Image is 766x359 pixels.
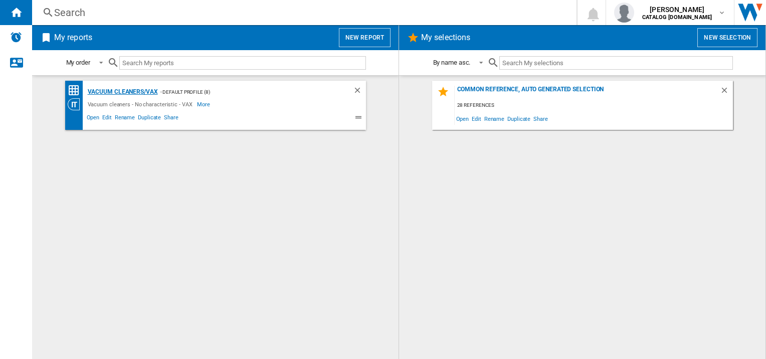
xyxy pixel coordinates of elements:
span: Rename [113,113,136,125]
button: New report [339,28,391,47]
div: My order [66,59,90,66]
h2: My reports [52,28,94,47]
h2: My selections [419,28,472,47]
span: Duplicate [506,112,532,125]
div: Common reference, auto generated selection [455,86,720,99]
div: Category View [68,98,85,110]
div: Vacuum cleaners/VAX [85,86,158,98]
input: Search My selections [499,56,732,70]
img: profile.jpg [614,3,634,23]
div: By name asc. [433,59,471,66]
img: alerts-logo.svg [10,31,22,43]
div: Vacuum cleaners - No characteristic - VAX [85,98,198,110]
div: Delete [720,86,733,99]
div: 28 references [455,99,733,112]
input: Search My reports [119,56,366,70]
b: CATALOG [DOMAIN_NAME] [642,14,712,21]
div: Delete [353,86,366,98]
span: Rename [483,112,506,125]
span: Edit [470,112,483,125]
span: More [197,98,212,110]
span: Open [455,112,471,125]
span: Share [532,112,549,125]
span: Share [162,113,180,125]
div: Search [54,6,550,20]
span: Open [85,113,101,125]
span: Duplicate [136,113,162,125]
div: - Default profile (8) [158,86,333,98]
div: Price Matrix [68,84,85,97]
button: New selection [697,28,757,47]
span: Edit [101,113,113,125]
span: [PERSON_NAME] [642,5,712,15]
